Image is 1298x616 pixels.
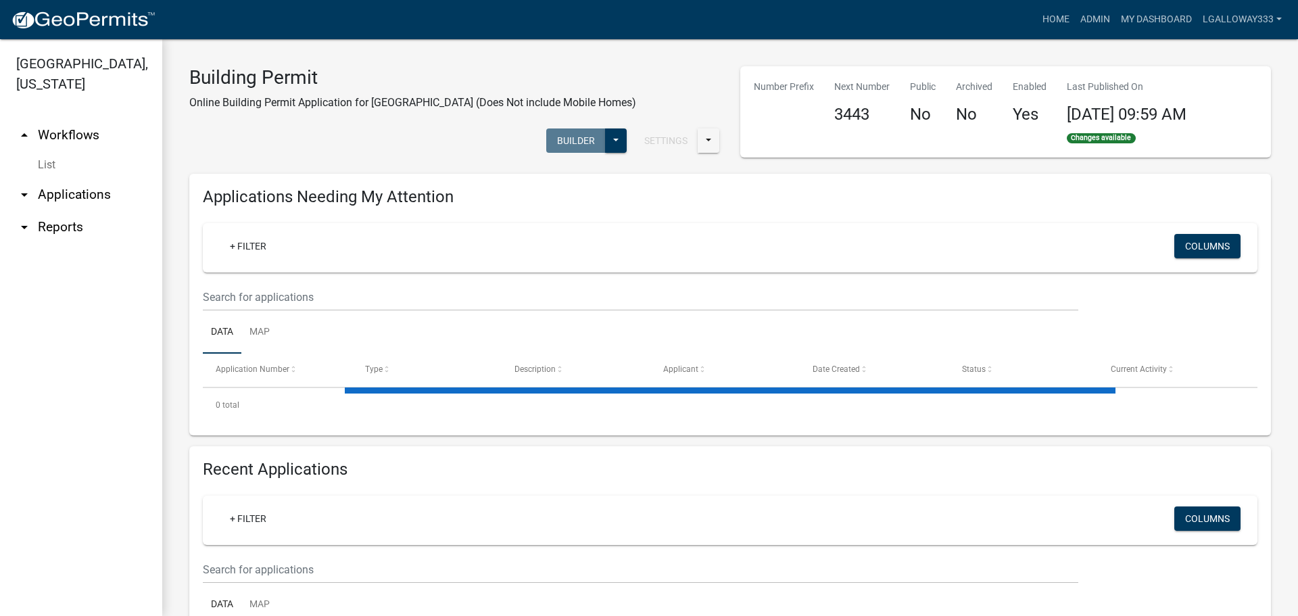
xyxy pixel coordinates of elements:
datatable-header-cell: Status [949,354,1099,386]
datatable-header-cell: Application Number [203,354,352,386]
datatable-header-cell: Current Activity [1098,354,1247,386]
datatable-header-cell: Applicant [650,354,800,386]
a: Map [241,311,278,354]
datatable-header-cell: Description [501,354,650,386]
button: Columns [1174,234,1241,258]
span: Type [365,364,383,374]
span: Changes available [1067,133,1136,144]
a: + Filter [219,234,277,258]
h4: Yes [1013,105,1047,124]
a: Admin [1075,7,1115,32]
h4: No [910,105,936,124]
datatable-header-cell: Type [352,354,502,386]
a: + Filter [219,506,277,531]
i: arrow_drop_down [16,219,32,235]
a: Data [203,311,241,354]
p: Number Prefix [754,80,814,94]
p: Enabled [1013,80,1047,94]
i: arrow_drop_up [16,127,32,143]
p: Last Published On [1067,80,1186,94]
p: Archived [956,80,992,94]
button: Builder [546,128,606,153]
i: arrow_drop_down [16,187,32,203]
p: Online Building Permit Application for [GEOGRAPHIC_DATA] (Does Not include Mobile Homes) [189,95,636,111]
h4: Applications Needing My Attention [203,187,1257,207]
input: Search for applications [203,283,1078,311]
h4: 3443 [834,105,890,124]
a: My Dashboard [1115,7,1197,32]
span: Current Activity [1111,364,1167,374]
h4: Recent Applications [203,460,1257,479]
h4: No [956,105,992,124]
button: Settings [633,128,698,153]
div: 0 total [203,388,1257,422]
datatable-header-cell: Date Created [800,354,949,386]
p: Next Number [834,80,890,94]
span: Date Created [813,364,860,374]
h3: Building Permit [189,66,636,89]
a: Home [1037,7,1075,32]
button: Columns [1174,506,1241,531]
span: Application Number [216,364,289,374]
p: Public [910,80,936,94]
a: lgalloway333 [1197,7,1287,32]
span: Status [962,364,986,374]
span: [DATE] 09:59 AM [1067,105,1186,124]
span: Applicant [663,364,698,374]
input: Search for applications [203,556,1078,584]
span: Description [514,364,556,374]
